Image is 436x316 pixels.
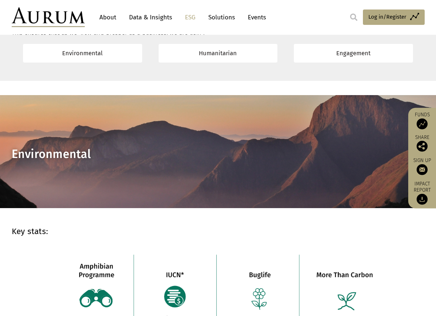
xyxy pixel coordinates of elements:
[417,141,428,152] img: Share this post
[412,157,432,175] a: Sign up
[417,164,428,175] img: Sign up to our newsletter
[244,11,266,24] a: Events
[205,11,239,24] a: Solutions
[412,135,432,152] div: Share
[159,44,278,63] a: Humanitarian
[12,226,48,236] strong: Key stats:
[125,11,176,24] a: Data & Insights
[363,10,425,25] a: Log in/Register
[350,14,357,21] img: search.svg
[294,44,413,63] a: Engagement
[417,118,428,129] img: Access Funds
[412,112,432,129] a: Funds
[12,7,85,27] img: Aurum
[412,181,432,205] a: Impact report
[96,11,120,24] a: About
[368,12,406,21] span: Log in/Register
[181,11,199,24] a: ESG
[23,44,142,63] a: Environmental
[12,147,91,161] span: Environmental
